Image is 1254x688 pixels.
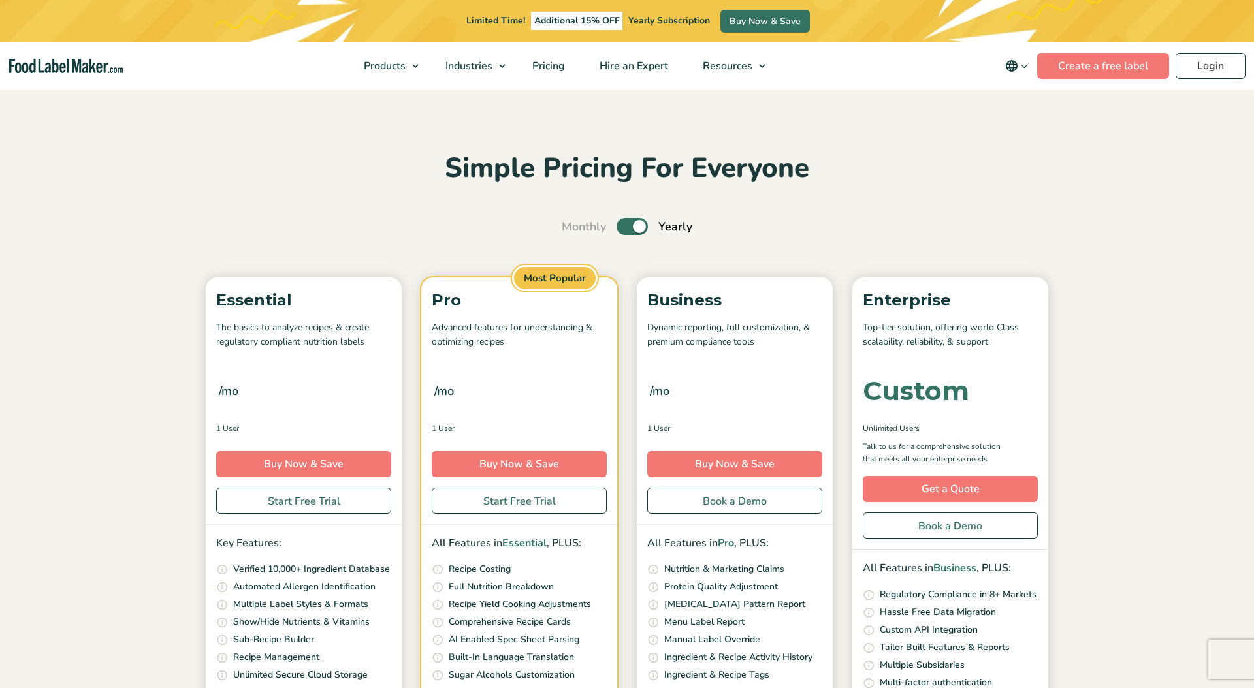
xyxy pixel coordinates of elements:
a: Book a Demo [647,488,822,514]
a: Industries [428,42,512,90]
span: Industries [442,59,494,73]
p: Regulatory Compliance in 8+ Markets [880,587,1037,602]
p: Multiple Label Styles & Formats [233,597,368,612]
p: Key Features: [216,535,391,552]
p: Recipe Costing [449,562,511,576]
p: Ingredient & Recipe Tags [664,668,769,682]
p: Talk to us for a comprehensive solution that meets all your enterprise needs [863,441,1013,465]
a: Buy Now & Save [647,451,822,477]
p: Full Nutrition Breakdown [449,580,554,594]
span: /mo [650,382,669,400]
p: Custom API Integration [880,623,978,637]
p: Manual Label Override [664,633,760,647]
p: [MEDICAL_DATA] Pattern Report [664,597,805,612]
p: Sub-Recipe Builder [233,633,314,647]
a: Products [347,42,425,90]
p: All Features in , PLUS: [863,560,1038,577]
a: Hire an Expert [583,42,683,90]
span: Pricing [528,59,566,73]
label: Toggle [617,218,648,235]
p: Hassle Free Data Migration [880,605,996,619]
a: Resources [686,42,772,90]
p: Dynamic reporting, full customization, & premium compliance tools [647,321,822,350]
p: Recipe Management [233,650,319,665]
span: Pro [718,536,734,550]
span: Resources [699,59,754,73]
p: Ingredient & Recipe Activity History [664,650,812,665]
p: Recipe Yield Cooking Adjustments [449,597,591,612]
p: Pro [432,288,607,313]
a: Get a Quote [863,476,1038,502]
a: Start Free Trial [216,488,391,514]
a: Buy Now & Save [432,451,607,477]
span: Business [933,561,976,575]
p: Advanced features for understanding & optimizing recipes [432,321,607,350]
p: Enterprise [863,288,1038,313]
span: Products [360,59,407,73]
p: Menu Label Report [664,615,745,629]
p: All Features in , PLUS: [647,535,822,552]
span: 1 User [216,422,239,434]
p: Built-In Language Translation [449,650,574,665]
a: Buy Now & Save [216,451,391,477]
a: Login [1176,53,1246,79]
div: Custom [863,378,969,404]
p: Essential [216,288,391,313]
a: Pricing [515,42,579,90]
span: 1 User [432,422,455,434]
p: Top-tier solution, offering world Class scalability, reliability, & support [863,321,1038,350]
span: Unlimited Users [863,422,920,434]
span: Monthly [562,218,606,236]
span: Yearly [658,218,692,236]
p: AI Enabled Spec Sheet Parsing [449,633,579,647]
p: The basics to analyze recipes & create regulatory compliant nutrition labels [216,321,391,350]
p: Verified 10,000+ Ingredient Database [233,562,390,576]
a: Start Free Trial [432,488,607,514]
a: Book a Demo [863,512,1038,539]
p: Nutrition & Marketing Claims [664,562,784,576]
h2: Simple Pricing For Everyone [199,151,1055,187]
p: All Features in , PLUS: [432,535,607,552]
span: Essential [502,536,547,550]
span: Most Popular [512,265,598,292]
a: Create a free label [1037,53,1169,79]
span: Additional 15% OFF [531,12,623,30]
p: Automated Allergen Identification [233,580,376,594]
p: Business [647,288,822,313]
span: Hire an Expert [596,59,669,73]
span: Yearly Subscription [628,14,710,27]
p: Tailor Built Features & Reports [880,640,1010,655]
p: Unlimited Secure Cloud Storage [233,668,368,682]
p: Comprehensive Recipe Cards [449,615,571,629]
span: Limited Time! [466,14,525,27]
p: Show/Hide Nutrients & Vitamins [233,615,370,629]
a: Buy Now & Save [720,10,810,33]
p: Protein Quality Adjustment [664,580,778,594]
p: Multiple Subsidaries [880,658,965,672]
span: /mo [434,382,454,400]
p: Sugar Alcohols Customization [449,668,575,682]
span: 1 User [647,422,670,434]
span: /mo [219,382,238,400]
